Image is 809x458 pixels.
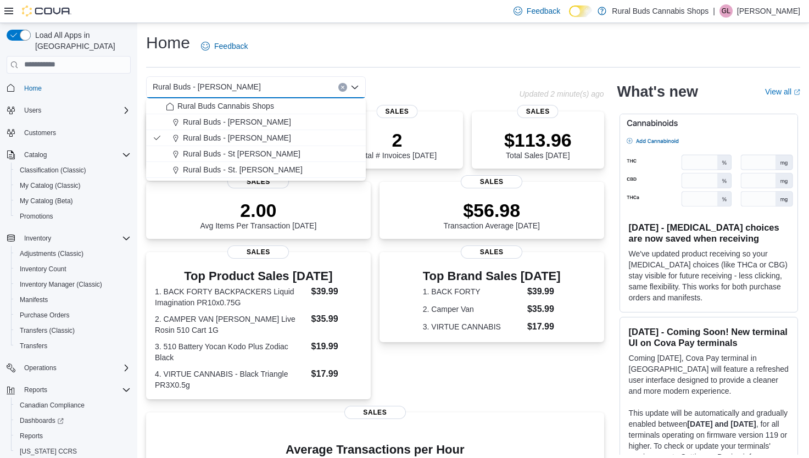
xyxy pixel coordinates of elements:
[423,304,523,315] dt: 2. Camper Van
[527,5,560,16] span: Feedback
[31,30,131,52] span: Load All Apps in [GEOGRAPHIC_DATA]
[15,194,77,208] a: My Catalog (Beta)
[227,245,289,259] span: Sales
[15,247,131,260] span: Adjustments (Classic)
[423,286,523,297] dt: 1. BACK FORTY
[153,80,261,93] span: Rural Buds - [PERSON_NAME]
[765,87,800,96] a: View allExternal link
[11,261,135,277] button: Inventory Count
[15,179,131,192] span: My Catalog (Classic)
[11,338,135,354] button: Transfers
[11,292,135,308] button: Manifests
[146,162,366,178] button: Rural Buds - St. [PERSON_NAME]
[15,210,58,223] a: Promotions
[20,447,77,456] span: [US_STATE] CCRS
[15,309,131,322] span: Purchase Orders
[20,265,66,273] span: Inventory Count
[20,432,43,440] span: Reports
[20,104,46,117] button: Users
[517,105,559,118] span: Sales
[358,129,437,151] p: 2
[527,320,561,333] dd: $17.99
[155,286,307,308] dt: 1. BACK FORTY BACKPACKERS Liquid Imagination PR10x0.75G
[20,280,102,289] span: Inventory Manager (Classic)
[183,148,300,159] span: Rural Buds - St [PERSON_NAME]
[20,104,131,117] span: Users
[197,35,252,57] a: Feedback
[338,83,347,92] button: Clear input
[20,311,70,320] span: Purchase Orders
[11,163,135,178] button: Classification (Classic)
[11,308,135,323] button: Purchase Orders
[15,278,131,291] span: Inventory Manager (Classic)
[11,246,135,261] button: Adjustments (Classic)
[11,277,135,292] button: Inventory Manager (Classic)
[24,364,57,372] span: Operations
[713,4,715,18] p: |
[2,382,135,398] button: Reports
[146,146,366,162] button: Rural Buds - St [PERSON_NAME]
[311,367,362,381] dd: $17.99
[569,17,570,18] span: Dark Mode
[629,248,789,303] p: We've updated product receiving so your [MEDICAL_DATA] choices (like THCa or CBG) stay visible fo...
[22,5,71,16] img: Cova
[183,132,291,143] span: Rural Buds - [PERSON_NAME]
[24,234,51,243] span: Inventory
[376,105,417,118] span: Sales
[311,285,362,298] dd: $39.99
[155,341,307,363] dt: 3. 510 Battery Yocan Kodo Plus Zodiac Black
[15,262,131,276] span: Inventory Count
[20,383,52,396] button: Reports
[569,5,592,17] input: Dark Mode
[24,386,47,394] span: Reports
[794,89,800,96] svg: External link
[155,368,307,390] dt: 4. VIRTUE CANNABIS - Black Triangle PR3X0.5g
[719,4,733,18] div: Ginette Lucier
[504,129,572,151] p: $113.96
[2,231,135,246] button: Inventory
[20,361,131,375] span: Operations
[15,445,131,458] span: Washington CCRS
[2,360,135,376] button: Operations
[20,249,83,258] span: Adjustments (Classic)
[24,106,41,115] span: Users
[20,342,47,350] span: Transfers
[11,178,135,193] button: My Catalog (Classic)
[15,399,89,412] a: Canadian Compliance
[20,232,55,245] button: Inventory
[519,90,604,98] p: Updated 2 minute(s) ago
[20,361,61,375] button: Operations
[146,130,366,146] button: Rural Buds - [PERSON_NAME]
[11,209,135,224] button: Promotions
[24,129,56,137] span: Customers
[20,166,86,175] span: Classification (Classic)
[183,116,291,127] span: Rural Buds - [PERSON_NAME]
[423,270,561,283] h3: Top Brand Sales [DATE]
[15,324,79,337] a: Transfers (Classic)
[15,445,81,458] a: [US_STATE] CCRS
[461,175,522,188] span: Sales
[20,232,131,245] span: Inventory
[155,443,595,456] h4: Average Transactions per Hour
[15,293,52,306] a: Manifests
[350,83,359,92] button: Close list of options
[423,321,523,332] dt: 3. VIRTUE CANNABIS
[20,326,75,335] span: Transfers (Classic)
[737,4,800,18] p: [PERSON_NAME]
[15,262,71,276] a: Inventory Count
[2,103,135,118] button: Users
[527,285,561,298] dd: $39.99
[11,398,135,413] button: Canadian Compliance
[443,199,540,230] div: Transaction Average [DATE]
[15,164,131,177] span: Classification (Classic)
[617,83,698,100] h2: What's new
[15,414,68,427] a: Dashboards
[200,199,316,221] p: 2.00
[15,179,85,192] a: My Catalog (Classic)
[2,80,135,96] button: Home
[20,295,48,304] span: Manifests
[15,324,131,337] span: Transfers (Classic)
[2,147,135,163] button: Catalog
[214,41,248,52] span: Feedback
[311,312,362,326] dd: $35.99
